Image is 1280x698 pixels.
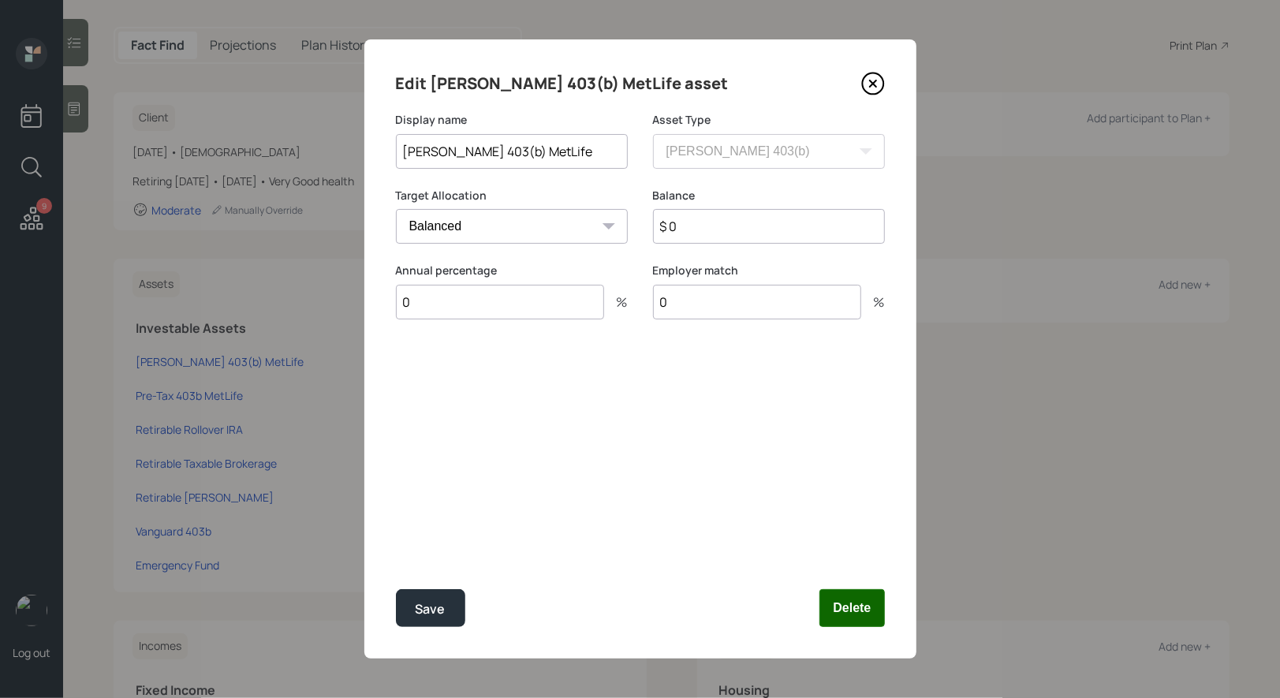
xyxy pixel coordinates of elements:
[396,71,729,96] h4: Edit [PERSON_NAME] 403(b) MetLife asset
[604,296,628,308] div: %
[416,599,446,620] div: Save
[396,263,628,278] label: Annual percentage
[396,188,628,203] label: Target Allocation
[819,589,884,627] button: Delete
[396,112,628,128] label: Display name
[653,188,885,203] label: Balance
[653,263,885,278] label: Employer match
[861,296,885,308] div: %
[653,112,885,128] label: Asset Type
[396,589,465,627] button: Save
